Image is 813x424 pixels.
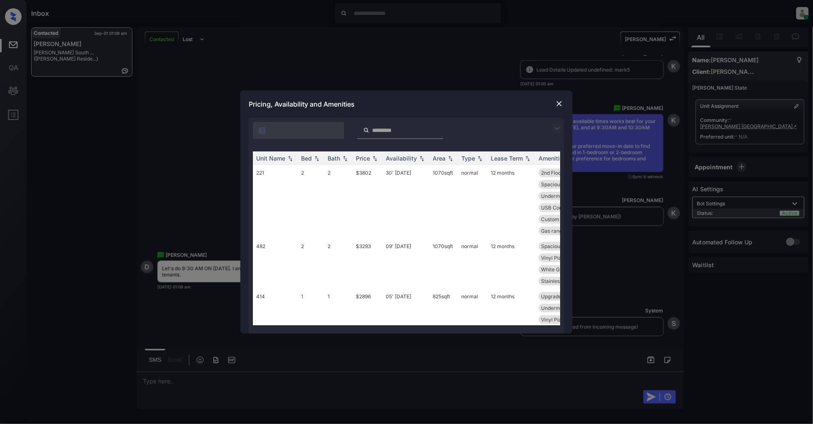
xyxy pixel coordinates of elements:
[371,156,379,161] img: sorting
[353,289,382,362] td: $2896
[301,155,312,162] div: Bed
[324,289,353,362] td: 1
[458,239,487,289] td: normal
[353,165,382,239] td: $3802
[253,165,298,239] td: 221
[240,90,573,118] div: Pricing, Availability and Amenities
[541,305,582,311] span: Undermount Sink
[541,170,563,176] span: 2nd Floor
[541,228,565,234] span: Gas range
[539,155,566,162] div: Amenities
[382,289,429,362] td: 05' [DATE]
[491,155,523,162] div: Lease Term
[253,289,298,362] td: 414
[258,127,266,135] img: icon-zuma
[353,239,382,289] td: $3293
[313,156,321,161] img: sorting
[429,165,458,239] td: 1070 sqft
[298,165,324,239] td: 2
[541,243,579,249] span: Spacious Closet
[446,156,455,161] img: sorting
[458,289,487,362] td: normal
[418,156,426,161] img: sorting
[324,239,353,289] td: 2
[461,155,475,162] div: Type
[487,239,535,289] td: 12 months
[541,255,580,261] span: Vinyl Plank - N...
[541,193,582,199] span: Undermount Sink
[541,216,575,222] span: Custom Closet
[298,289,324,362] td: 1
[541,205,585,211] span: USB Compatible ...
[286,156,294,161] img: sorting
[429,289,458,362] td: 825 sqft
[541,181,579,188] span: Spacious Closet
[541,293,574,300] span: Upgrades: 1x1
[541,317,579,323] span: Vinyl Plank - R...
[458,165,487,239] td: normal
[341,156,349,161] img: sorting
[324,165,353,239] td: 2
[382,239,429,289] td: 09' [DATE]
[429,239,458,289] td: 1070 sqft
[386,155,417,162] div: Availability
[487,289,535,362] td: 12 months
[476,156,484,161] img: sorting
[524,156,532,161] img: sorting
[363,127,370,134] img: icon-zuma
[382,165,429,239] td: 30' [DATE]
[253,239,298,289] td: 482
[256,155,285,162] div: Unit Name
[541,266,582,273] span: White Granite C...
[555,100,563,108] img: close
[541,278,579,284] span: Stainless Steel...
[356,155,370,162] div: Price
[328,155,340,162] div: Bath
[298,239,324,289] td: 2
[433,155,446,162] div: Area
[487,165,535,239] td: 12 months
[552,124,562,134] img: icon-zuma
